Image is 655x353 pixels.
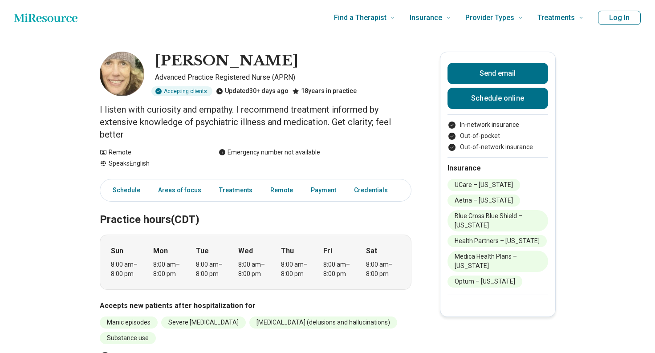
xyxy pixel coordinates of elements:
[598,11,641,25] button: Log In
[100,148,201,157] div: Remote
[196,246,209,256] strong: Tue
[216,86,289,96] div: Updated 30+ days ago
[102,181,146,199] a: Schedule
[153,246,168,256] strong: Mon
[281,260,315,279] div: 8:00 am – 8:00 pm
[366,260,400,279] div: 8:00 am – 8:00 pm
[161,316,246,329] li: Severe [MEDICAL_DATA]
[448,195,520,207] li: Aetna – [US_STATE]
[448,210,548,231] li: Blue Cross Blue Shield – [US_STATE]
[334,12,386,24] span: Find a Therapist
[153,181,207,199] a: Areas of focus
[448,131,548,141] li: Out-of-pocket
[448,63,548,84] button: Send email
[448,276,522,288] li: Optum – [US_STATE]
[100,300,411,311] h3: Accepts new patients after hospitalization for
[155,72,411,83] p: Advanced Practice Registered Nurse (APRN)
[100,316,158,329] li: Manic episodes
[281,246,294,256] strong: Thu
[214,181,258,199] a: Treatments
[151,86,212,96] div: Accepting clients
[100,159,201,168] div: Speaks English
[448,179,520,191] li: UCare – [US_STATE]
[238,246,253,256] strong: Wed
[410,12,442,24] span: Insurance
[349,181,399,199] a: Credentials
[305,181,342,199] a: Payment
[448,251,548,272] li: Medica Health Plans – [US_STATE]
[265,181,298,199] a: Remote
[100,103,411,141] p: I listen with curiosity and empathy. I recommend treatment informed by extensive knowledge of psy...
[323,260,358,279] div: 8:00 am – 8:00 pm
[14,9,77,27] a: Home page
[465,12,514,24] span: Provider Types
[100,191,411,227] h2: Practice hours (CDT)
[153,260,187,279] div: 8:00 am – 8:00 pm
[537,12,575,24] span: Treatments
[111,246,123,256] strong: Sun
[100,235,411,290] div: When does the program meet?
[448,120,548,130] li: In-network insurance
[100,52,144,96] img: Jill Hansen, Advanced Practice Registered Nurse (APRN)
[448,88,548,109] a: Schedule online
[196,260,230,279] div: 8:00 am – 8:00 pm
[448,163,548,174] h2: Insurance
[100,332,156,344] li: Substance use
[111,260,145,279] div: 8:00 am – 8:00 pm
[366,246,377,256] strong: Sat
[219,148,320,157] div: Emergency number not available
[292,86,357,96] div: 18 years in practice
[155,52,298,70] h1: [PERSON_NAME]
[249,316,397,329] li: [MEDICAL_DATA] (delusions and hallucinations)
[448,235,547,247] li: Health Partners – [US_STATE]
[448,142,548,152] li: Out-of-network insurance
[323,246,332,256] strong: Fri
[238,260,273,279] div: 8:00 am – 8:00 pm
[448,120,548,152] ul: Payment options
